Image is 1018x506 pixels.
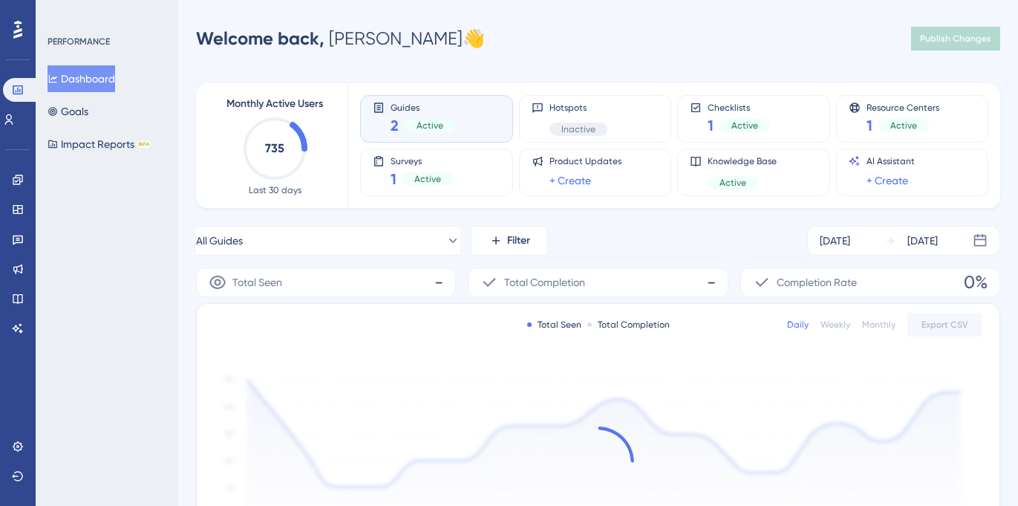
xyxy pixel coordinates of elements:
[820,319,850,331] div: Weekly
[707,270,716,294] span: -
[48,131,151,158] button: Impact ReportsBETA
[391,115,399,136] span: 2
[911,27,1000,51] button: Publish Changes
[527,319,581,331] div: Total Seen
[964,270,988,294] span: 0%
[196,226,460,256] button: All Guides
[507,232,530,250] span: Filter
[232,273,282,291] span: Total Seen
[265,141,284,155] text: 735
[921,319,968,331] span: Export CSV
[708,155,777,167] span: Knowledge Base
[391,102,455,112] span: Guides
[561,123,596,135] span: Inactive
[587,319,670,331] div: Total Completion
[391,169,397,189] span: 1
[249,184,301,196] span: Last 30 days
[890,120,917,132] span: Active
[867,115,872,136] span: 1
[549,102,607,114] span: Hotspots
[907,232,938,250] div: [DATE]
[414,173,441,185] span: Active
[196,27,485,51] div: [PERSON_NAME] 👋
[777,273,857,291] span: Completion Rate
[226,95,323,113] span: Monthly Active Users
[820,232,850,250] div: [DATE]
[549,155,621,167] span: Product Updates
[472,226,546,256] button: Filter
[708,115,714,136] span: 1
[920,33,991,45] span: Publish Changes
[196,27,324,49] span: Welcome back,
[417,120,443,132] span: Active
[549,172,591,189] a: + Create
[867,172,908,189] a: + Create
[48,36,110,48] div: PERFORMANCE
[708,102,770,112] span: Checklists
[434,270,443,294] span: -
[720,177,746,189] span: Active
[48,98,88,125] button: Goals
[862,319,895,331] div: Monthly
[48,65,115,92] button: Dashboard
[137,140,151,148] div: BETA
[867,102,939,112] span: Resource Centers
[196,232,243,250] span: All Guides
[787,319,809,331] div: Daily
[731,120,758,132] span: Active
[391,155,453,166] span: Surveys
[907,313,982,337] button: Export CSV
[504,273,585,291] span: Total Completion
[867,155,915,167] span: AI Assistant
